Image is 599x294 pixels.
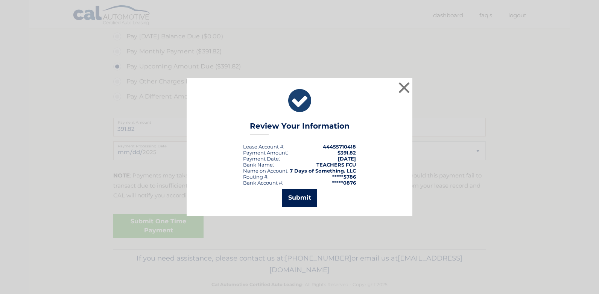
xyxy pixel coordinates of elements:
span: Payment Date [243,156,279,162]
div: Routing #: [243,174,269,180]
strong: 44455710418 [323,144,356,150]
div: : [243,156,280,162]
strong: 7 Days of Something. LLC [290,168,356,174]
div: Name on Account: [243,168,289,174]
div: Bank Name: [243,162,274,168]
div: Lease Account #: [243,144,284,150]
div: Bank Account #: [243,180,283,186]
h3: Review Your Information [250,121,350,135]
strong: TEACHERS FCU [316,162,356,168]
span: [DATE] [338,156,356,162]
div: Payment Amount: [243,150,288,156]
span: $391.82 [338,150,356,156]
button: Submit [282,189,317,207]
button: × [397,80,412,95]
